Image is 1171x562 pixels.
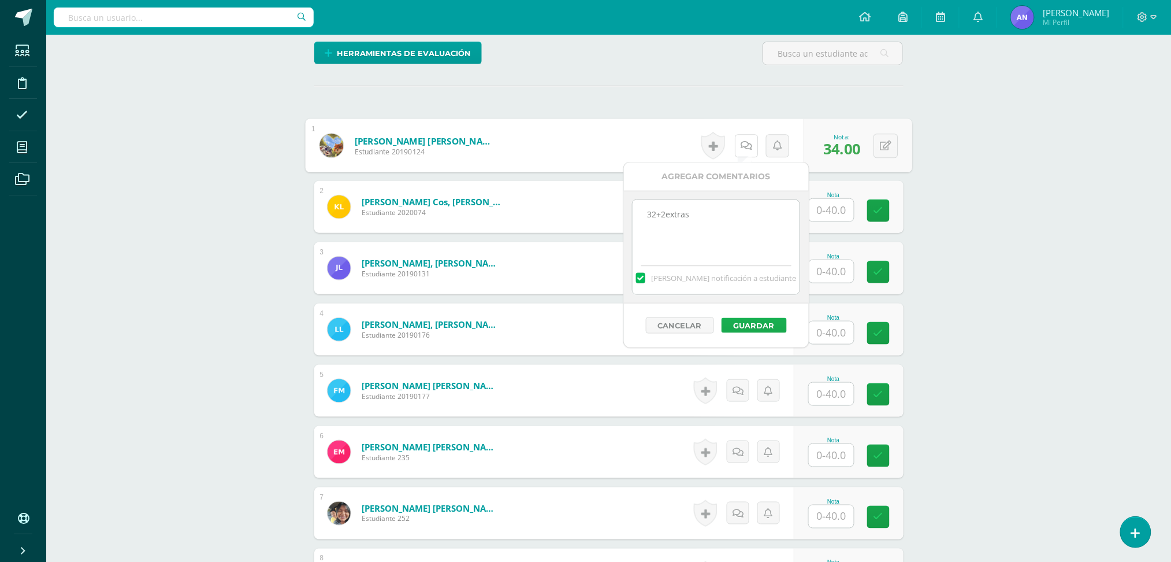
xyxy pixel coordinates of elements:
img: 1e7a92f4e12474e05e3e29c934d34df2.png [328,318,351,341]
img: 8b3a69538e3b72185854920ffd5e7b57.png [319,134,343,157]
input: 0-40.0 [809,260,854,283]
span: Estudiante 252 [362,514,500,524]
a: [PERSON_NAME] [PERSON_NAME] [354,135,497,147]
span: Herramientas de evaluación [337,43,471,64]
div: Nota [808,315,859,321]
input: 0-40.0 [809,505,854,528]
input: 0-40.0 [809,321,854,344]
div: Nota [808,376,859,382]
img: dfc161cbb64dec876014c94b69ab9e1d.png [1011,6,1034,29]
span: [PERSON_NAME] [1043,7,1109,19]
img: 58c0165a241a8c9b1a5f91c94698cda5.png [328,379,351,402]
img: 2a85c5d475000b7a8fcd82d0190ae6e9.png [328,502,351,525]
span: Estudiante 20190177 [362,391,500,401]
img: 5366df5bd24d28d45c968ba959c7cfae.png [328,195,351,219]
span: Mi Perfil [1043,17,1109,27]
div: Nota [808,498,859,505]
a: [PERSON_NAME] [PERSON_NAME] [362,380,500,391]
a: [PERSON_NAME], [PERSON_NAME] [362,319,500,330]
img: 25d9d41857f0308deccf19b4d8b24037.png [328,257,351,280]
a: Herramientas de evaluación [314,42,482,64]
input: Busca un usuario... [54,8,314,27]
span: 34.00 [823,138,861,158]
img: b20d62084890ce12d3ed4785f3125362.png [328,441,351,464]
a: [PERSON_NAME] [PERSON_NAME] [362,502,500,514]
a: [PERSON_NAME], [PERSON_NAME] [362,257,500,269]
div: Nota [808,253,859,260]
div: Nota [808,437,859,443]
span: Estudiante 20190124 [354,147,497,157]
span: Estudiante 20190131 [362,269,500,279]
input: 0-40.0 [809,199,854,221]
div: Agregar Comentarios [624,162,809,191]
input: 0-40.0 [809,444,854,467]
button: Guardar [722,318,787,333]
input: Busca un estudiante aquí... [763,42,902,65]
span: [PERSON_NAME] notificación a estudiante [652,273,797,283]
span: Estudiante 235 [362,453,500,463]
span: Estudiante 2020074 [362,208,500,217]
input: 0-40.0 [809,383,854,405]
div: Nota [808,192,859,198]
a: [PERSON_NAME] Cos, [PERSON_NAME] [362,196,500,208]
button: Cancelar [646,317,714,334]
div: Nota: [823,133,861,141]
span: Estudiante 20190176 [362,330,500,340]
a: [PERSON_NAME] [PERSON_NAME] [362,441,500,453]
